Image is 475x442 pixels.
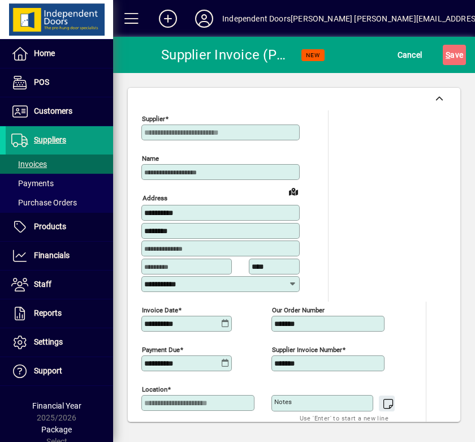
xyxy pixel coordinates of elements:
[6,213,113,241] a: Products
[272,345,342,353] mat-label: Supplier invoice number
[34,337,63,346] span: Settings
[6,97,113,126] a: Customers
[6,271,113,299] a: Staff
[306,52,320,59] span: NEW
[161,46,290,64] div: Supplier Invoice (Purchase Order Receipt)
[6,242,113,270] a: Financials
[41,425,72,434] span: Package
[11,179,54,188] span: Payments
[142,345,180,353] mat-label: Payment due
[6,299,113,328] a: Reports
[11,198,77,207] span: Purchase Orders
[6,155,113,174] a: Invoices
[446,46,463,64] span: ave
[34,251,70,260] span: Financials
[34,78,49,87] span: POS
[142,115,165,123] mat-label: Supplier
[186,8,222,29] button: Profile
[34,106,72,115] span: Customers
[34,135,66,144] span: Suppliers
[6,174,113,193] a: Payments
[6,68,113,97] a: POS
[300,411,388,424] mat-hint: Use 'Enter' to start a new line
[142,385,167,393] mat-label: Location
[34,308,62,317] span: Reports
[284,182,303,200] a: View on map
[142,155,159,162] mat-label: Name
[34,222,66,231] span: Products
[6,328,113,357] a: Settings
[222,10,291,28] div: Independent Doors
[272,306,325,314] mat-label: Our order number
[274,398,292,406] mat-label: Notes
[398,46,422,64] span: Cancel
[34,280,51,289] span: Staff
[6,357,113,385] a: Support
[34,366,62,375] span: Support
[34,49,55,58] span: Home
[142,306,178,314] mat-label: Invoice date
[395,45,425,65] button: Cancel
[6,40,113,68] a: Home
[443,45,466,65] button: Save
[446,50,450,59] span: S
[11,160,47,169] span: Invoices
[150,8,186,29] button: Add
[6,193,113,212] a: Purchase Orders
[32,401,81,410] span: Financial Year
